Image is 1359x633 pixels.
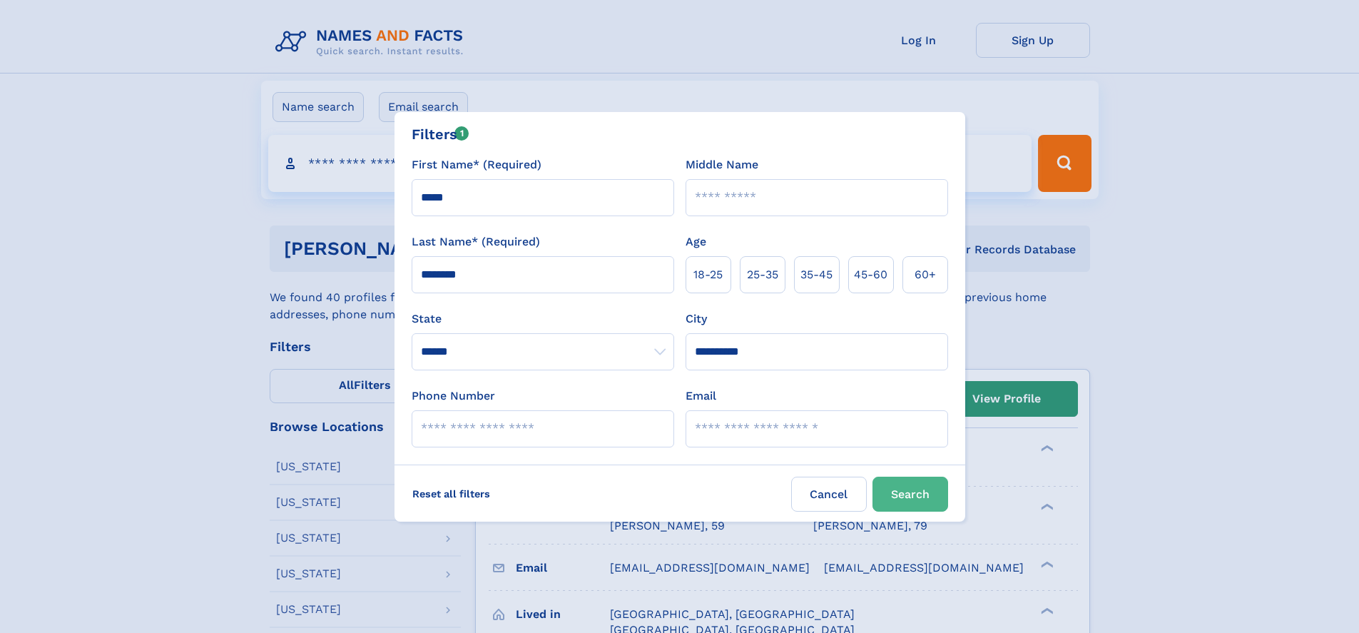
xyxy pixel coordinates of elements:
[412,156,541,173] label: First Name* (Required)
[915,266,936,283] span: 60+
[693,266,723,283] span: 18‑25
[791,477,867,512] label: Cancel
[747,266,778,283] span: 25‑35
[412,310,674,328] label: State
[686,233,706,250] label: Age
[412,123,469,145] div: Filters
[686,310,707,328] label: City
[403,477,499,511] label: Reset all filters
[854,266,887,283] span: 45‑60
[412,233,540,250] label: Last Name* (Required)
[686,156,758,173] label: Middle Name
[800,266,833,283] span: 35‑45
[412,388,495,405] label: Phone Number
[686,388,716,405] label: Email
[872,477,948,512] button: Search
